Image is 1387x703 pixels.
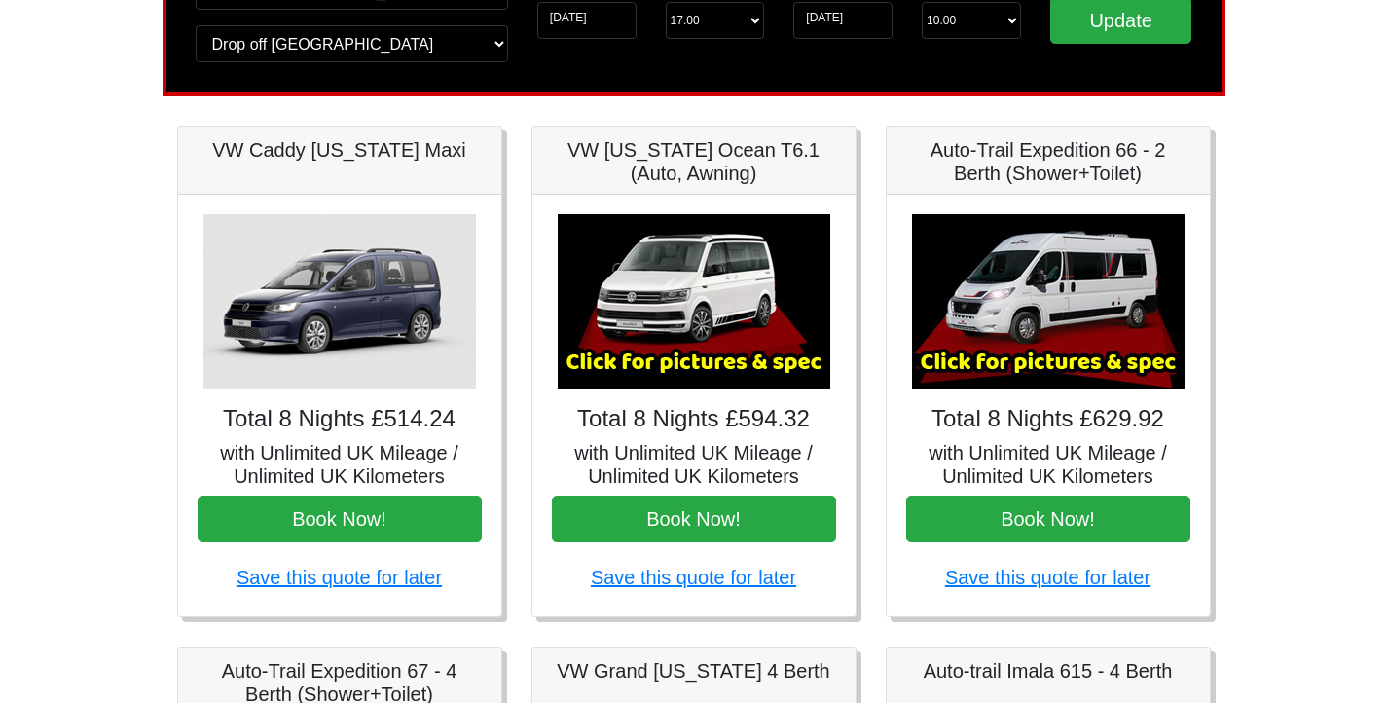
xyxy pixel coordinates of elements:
[552,138,836,185] h5: VW [US_STATE] Ocean T6.1 (Auto, Awning)
[552,405,836,433] h4: Total 8 Nights £594.32
[198,441,482,488] h5: with Unlimited UK Mileage / Unlimited UK Kilometers
[237,567,442,588] a: Save this quote for later
[906,138,1190,185] h5: Auto-Trail Expedition 66 - 2 Berth (Shower+Toilet)
[906,496,1190,542] button: Book Now!
[198,405,482,433] h4: Total 8 Nights £514.24
[203,214,476,389] img: VW Caddy California Maxi
[945,567,1150,588] a: Save this quote for later
[906,441,1190,488] h5: with Unlimited UK Mileage / Unlimited UK Kilometers
[558,214,830,389] img: VW California Ocean T6.1 (Auto, Awning)
[552,441,836,488] h5: with Unlimited UK Mileage / Unlimited UK Kilometers
[906,659,1190,683] h5: Auto-trail Imala 615 - 4 Berth
[552,496,836,542] button: Book Now!
[198,496,482,542] button: Book Now!
[906,405,1190,433] h4: Total 8 Nights £629.92
[793,2,893,39] input: Return Date
[591,567,796,588] a: Save this quote for later
[912,214,1185,389] img: Auto-Trail Expedition 66 - 2 Berth (Shower+Toilet)
[552,659,836,683] h5: VW Grand [US_STATE] 4 Berth
[537,2,637,39] input: Start Date
[198,138,482,162] h5: VW Caddy [US_STATE] Maxi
